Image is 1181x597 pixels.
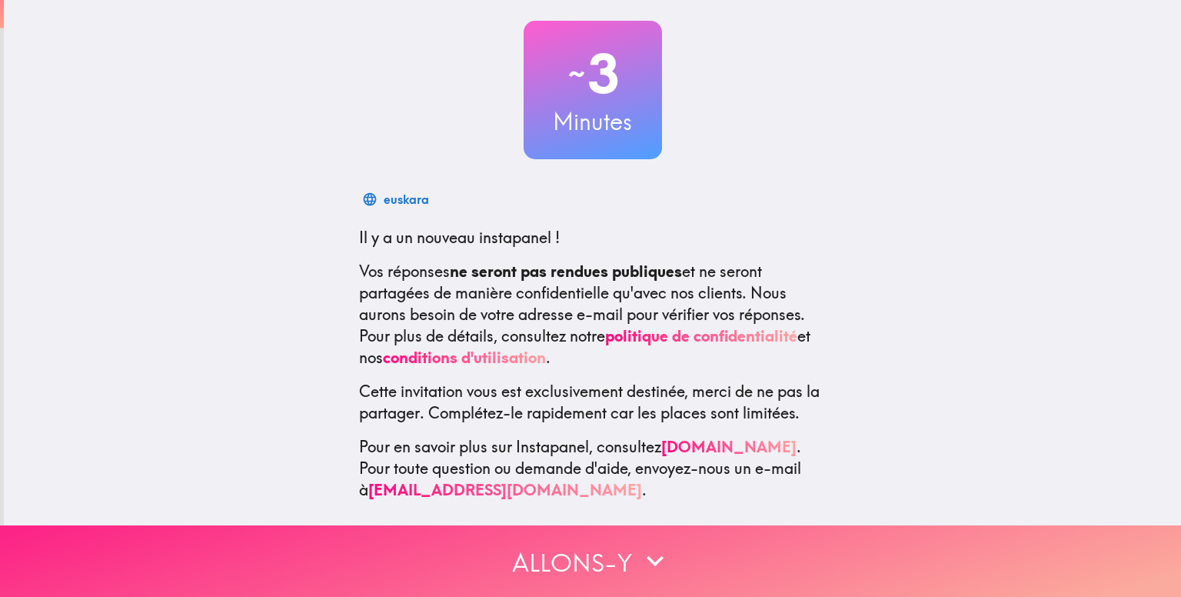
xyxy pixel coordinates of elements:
font: . [546,348,551,367]
font: Il y a un nouveau instapanel ! [359,228,560,247]
font: . Pour toute question ou demande d'aide, envoyez-nous un e-mail à [359,437,801,499]
font: et ne seront partagées de manière confidentielle qu'avec nos clients. [359,262,762,302]
font: Pour plus de détails, consultez notre [359,326,605,345]
font: 3 [587,41,620,106]
font: . [642,480,647,499]
font: Complétez-le rapidement car les places sont limitées. [428,403,800,422]
font: ne seront pas rendues publiques [450,262,682,281]
button: euskara [359,184,435,215]
font: Nous aurons besoin de votre adresse e-mail pour vérifier vos réponses. [359,283,805,324]
font: euskara [384,192,429,207]
font: et nos [359,326,810,367]
a: conditions d'utilisation [383,348,546,367]
a: politique de confidentialité [605,326,797,345]
a: [DOMAIN_NAME] [661,437,797,456]
font: ~ [566,51,587,97]
font: Pour en savoir plus sur Instapanel, consultez [359,437,661,456]
font: Vos réponses [359,262,450,281]
font: Cette invitation vous est exclusivement destinée, merci de ne pas la partager. [359,382,820,422]
font: Allons-y [512,548,632,579]
a: [EMAIL_ADDRESS][DOMAIN_NAME] [368,480,642,499]
font: Minutes [553,107,632,136]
